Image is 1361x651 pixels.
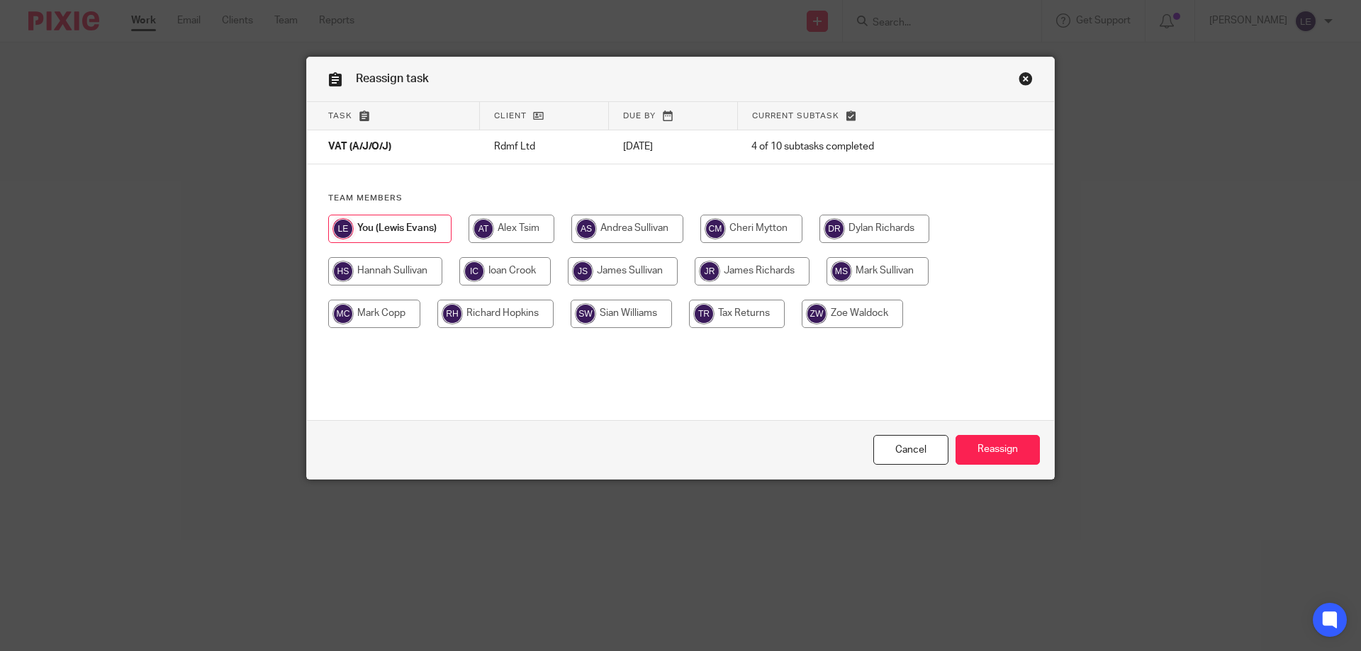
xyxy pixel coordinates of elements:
[494,140,595,154] p: Rdmf Ltd
[328,193,1033,204] h4: Team members
[623,112,656,120] span: Due by
[752,112,839,120] span: Current subtask
[623,140,724,154] p: [DATE]
[328,142,391,152] span: VAT (A/J/O/J)
[737,130,985,164] td: 4 of 10 subtasks completed
[494,112,527,120] span: Client
[873,435,948,465] a: Close this dialog window
[356,73,429,84] span: Reassign task
[328,112,352,120] span: Task
[1019,72,1033,91] a: Close this dialog window
[956,435,1040,465] input: Reassign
